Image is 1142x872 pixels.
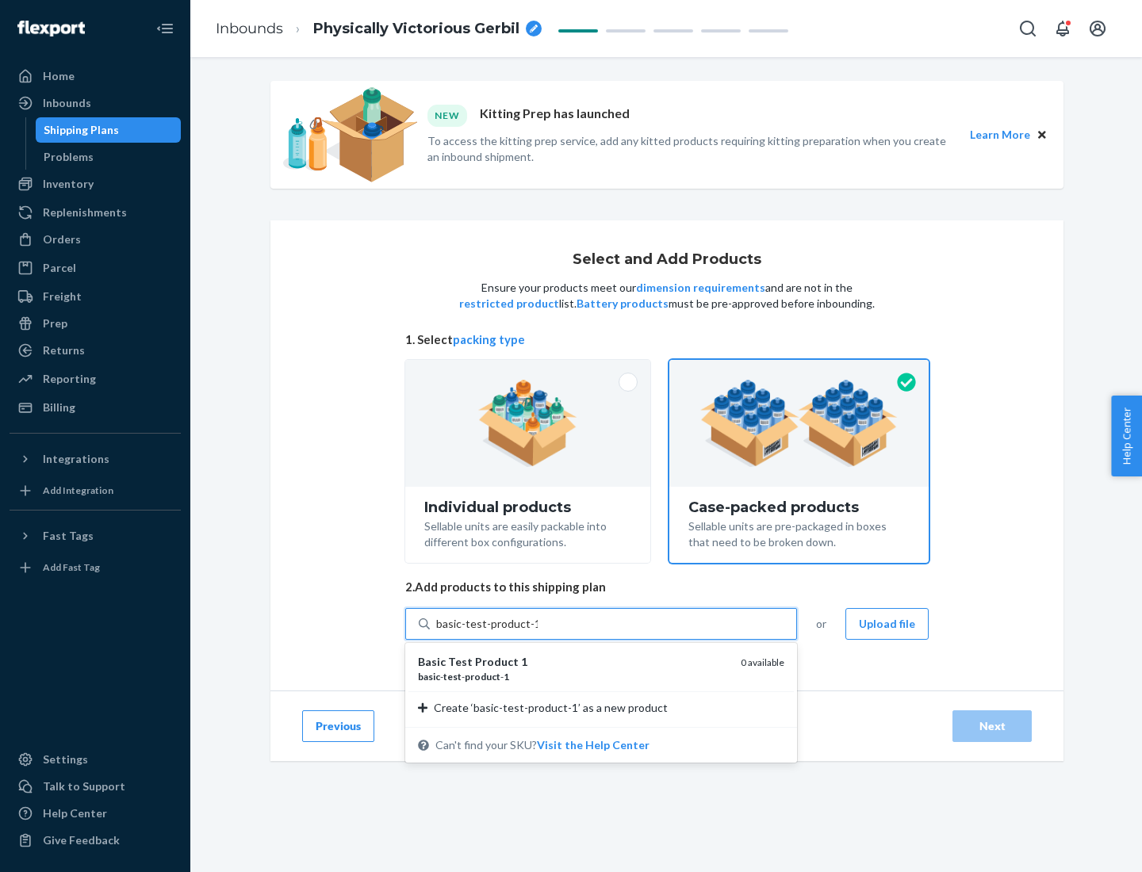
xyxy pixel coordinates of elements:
[1012,13,1044,44] button: Open Search Box
[203,6,554,52] ol: breadcrumbs
[43,484,113,497] div: Add Integration
[573,252,761,268] h1: Select and Add Products
[405,331,929,348] span: 1. Select
[478,380,577,467] img: individual-pack.facf35554cb0f1810c75b2bd6df2d64e.png
[424,515,631,550] div: Sellable units are easily packable into different box configurations.
[443,671,462,683] em: test
[458,280,876,312] p: Ensure your products meet our and are not in the list. must be pre-approved before inbounding.
[149,13,181,44] button: Close Navigation
[427,105,467,126] div: NEW
[436,616,538,632] input: Basic Test Product 1basic-test-product-10 availableCreate ‘basic-test-product-1’ as a new product...
[453,331,525,348] button: packing type
[10,395,181,420] a: Billing
[43,260,76,276] div: Parcel
[405,579,929,595] span: 2. Add products to this shipping plan
[966,718,1018,734] div: Next
[10,171,181,197] a: Inventory
[44,149,94,165] div: Problems
[43,371,96,387] div: Reporting
[435,737,650,753] span: Can't find your SKU?
[10,828,181,853] button: Give Feedback
[10,255,181,281] a: Parcel
[43,832,120,848] div: Give Feedback
[43,289,82,304] div: Freight
[10,284,181,309] a: Freight
[313,19,519,40] span: Physically Victorious Gerbil
[434,700,668,716] span: Create ‘basic-test-product-1’ as a new product
[480,105,630,126] p: Kitting Prep has launched
[10,747,181,772] a: Settings
[970,126,1030,143] button: Learn More
[816,616,826,632] span: or
[688,515,910,550] div: Sellable units are pre-packaged in boxes that need to be broken down.
[10,774,181,799] a: Talk to Support
[952,710,1032,742] button: Next
[43,778,125,794] div: Talk to Support
[636,280,765,296] button: dimension requirements
[1111,396,1142,476] button: Help Center
[44,122,119,138] div: Shipping Plans
[459,296,559,312] button: restricted product
[741,656,784,668] span: 0 available
[427,133,956,165] p: To access the kitting prep service, add any kitted products requiring kitting preparation when yo...
[10,555,181,580] a: Add Fast Tag
[43,560,100,574] div: Add Fast Tag
[577,296,669,312] button: Battery products
[418,670,728,683] div: - - -
[43,342,85,358] div: Returns
[448,655,473,668] em: Test
[43,528,94,544] div: Fast Tags
[43,752,88,767] div: Settings
[1033,126,1051,143] button: Close
[43,400,75,415] div: Billing
[43,205,127,220] div: Replenishments
[36,117,182,143] a: Shipping Plans
[10,801,181,826] a: Help Center
[475,655,519,668] em: Product
[10,446,181,472] button: Integrations
[845,608,929,640] button: Upload file
[10,200,181,225] a: Replenishments
[10,227,181,252] a: Orders
[1047,13,1079,44] button: Open notifications
[465,671,500,683] em: product
[43,231,81,247] div: Orders
[43,176,94,192] div: Inventory
[43,805,107,821] div: Help Center
[10,63,181,89] a: Home
[10,311,181,336] a: Prep
[700,380,898,467] img: case-pack.59cecea509d18c883b923b81aeac6d0b.png
[418,671,440,683] em: basic
[10,478,181,503] a: Add Integration
[521,655,527,668] em: 1
[418,655,446,668] em: Basic
[43,95,91,111] div: Inbounds
[1082,13,1113,44] button: Open account menu
[424,499,631,515] div: Individual products
[43,68,75,84] div: Home
[216,20,283,37] a: Inbounds
[302,710,374,742] button: Previous
[10,523,181,549] button: Fast Tags
[43,451,109,467] div: Integrations
[688,499,910,515] div: Case-packed products
[537,737,650,753] button: Basic Test Product 1basic-test-product-10 availableCreate ‘basic-test-product-1’ as a new product...
[504,671,509,683] em: 1
[43,316,67,331] div: Prep
[10,366,181,392] a: Reporting
[36,144,182,170] a: Problems
[10,90,181,116] a: Inbounds
[10,338,181,363] a: Returns
[17,21,85,36] img: Flexport logo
